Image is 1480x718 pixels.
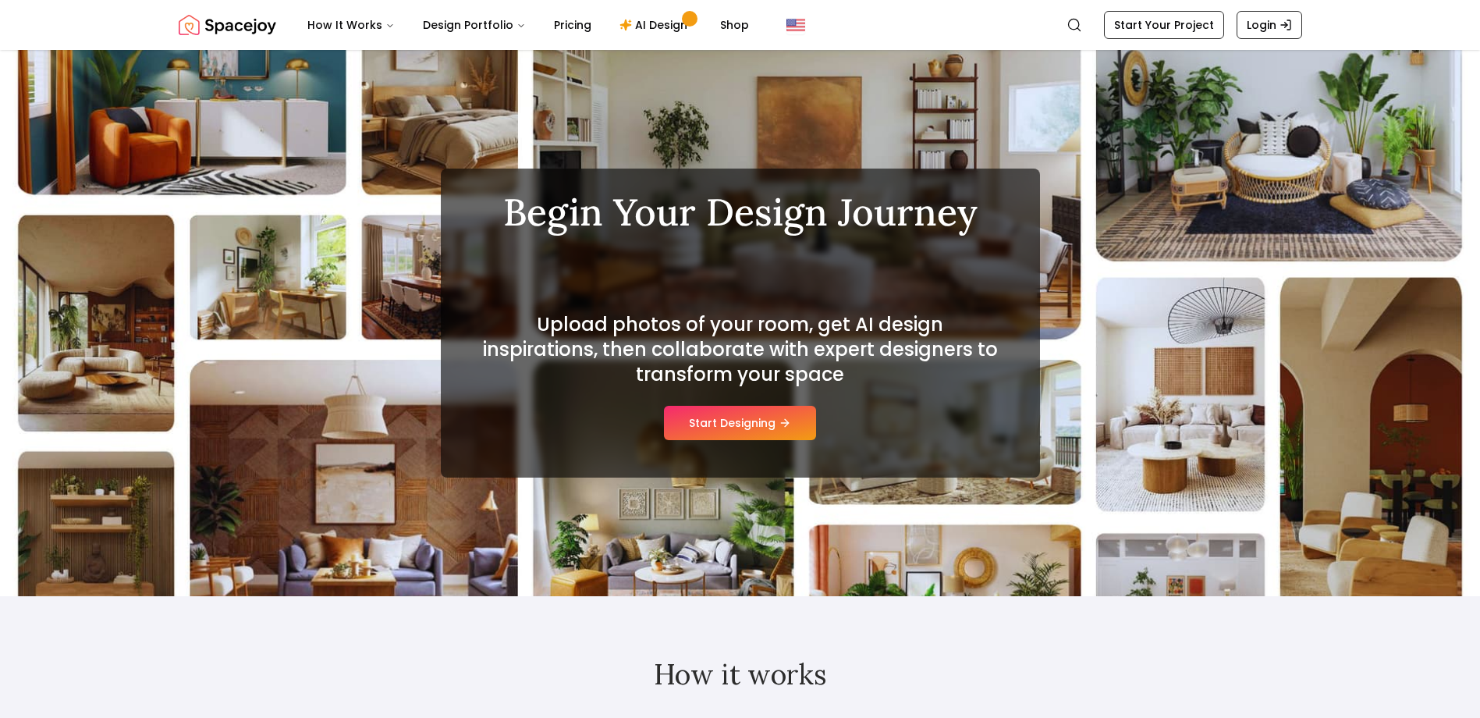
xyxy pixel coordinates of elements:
a: Start Your Project [1104,11,1224,39]
a: AI Design [607,9,705,41]
h1: Begin Your Design Journey [478,194,1003,231]
h2: Upload photos of your room, get AI design inspirations, then collaborate with expert designers to... [478,312,1003,387]
a: Shop [708,9,761,41]
a: Pricing [541,9,604,41]
img: United States [786,16,805,34]
h2: How it works [266,659,1215,690]
nav: Main [295,9,761,41]
button: Start Designing [664,406,816,440]
img: Spacejoy Logo [179,9,276,41]
button: How It Works [295,9,407,41]
a: Spacejoy [179,9,276,41]
a: Login [1237,11,1302,39]
button: Design Portfolio [410,9,538,41]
